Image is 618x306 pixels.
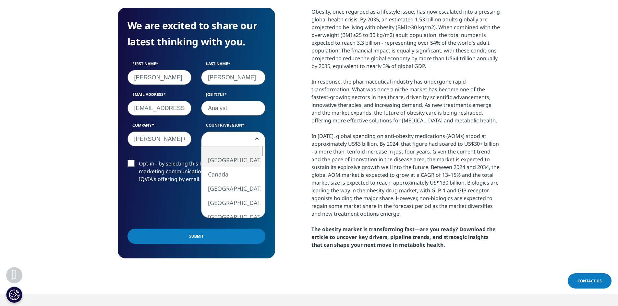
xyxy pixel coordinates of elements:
strong: The obesity market is transforming fast—are you ready? Download the article to uncover key driver... [311,226,496,248]
label: Opt-in - by selecting this box, I consent to receiving marketing communications and information a... [127,160,265,187]
input: Submit [127,229,265,244]
div: Obesity, once regarded as a lifestyle issue, has now escalated into a pressing global health cris... [311,8,501,249]
button: Cookies Settings [6,287,22,303]
li: [GEOGRAPHIC_DATA] [201,181,261,196]
h4: We are excited to share our latest thinking with you. [127,17,265,50]
label: Email Address [127,92,192,101]
label: Company [127,122,192,131]
label: Job Title [201,92,265,101]
label: Country/Region [201,122,265,131]
span: Contact Us [577,278,602,284]
li: [GEOGRAPHIC_DATA] [201,210,261,224]
li: [GEOGRAPHIC_DATA] [201,153,261,167]
label: First Name [127,61,192,70]
a: Contact Us [568,273,612,289]
li: [GEOGRAPHIC_DATA] [201,196,261,210]
iframe: reCAPTCHA [127,193,226,219]
li: Canada [201,167,261,181]
label: Last Name [201,61,265,70]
